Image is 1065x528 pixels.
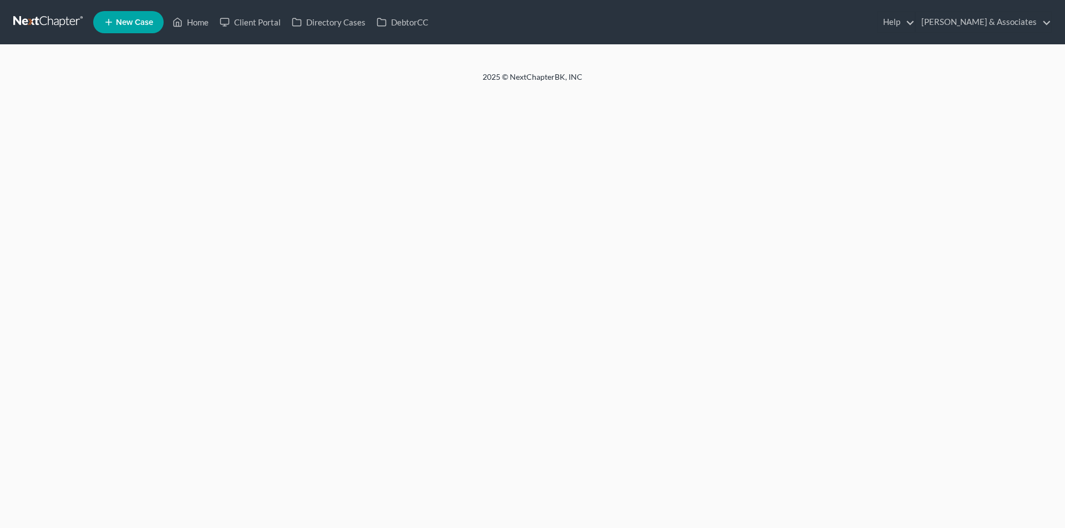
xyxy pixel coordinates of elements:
[916,12,1051,32] a: [PERSON_NAME] & Associates
[93,11,164,33] new-legal-case-button: New Case
[214,12,286,32] a: Client Portal
[371,12,434,32] a: DebtorCC
[286,12,371,32] a: Directory Cases
[167,12,214,32] a: Home
[878,12,915,32] a: Help
[216,71,849,91] div: 2025 © NextChapterBK, INC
